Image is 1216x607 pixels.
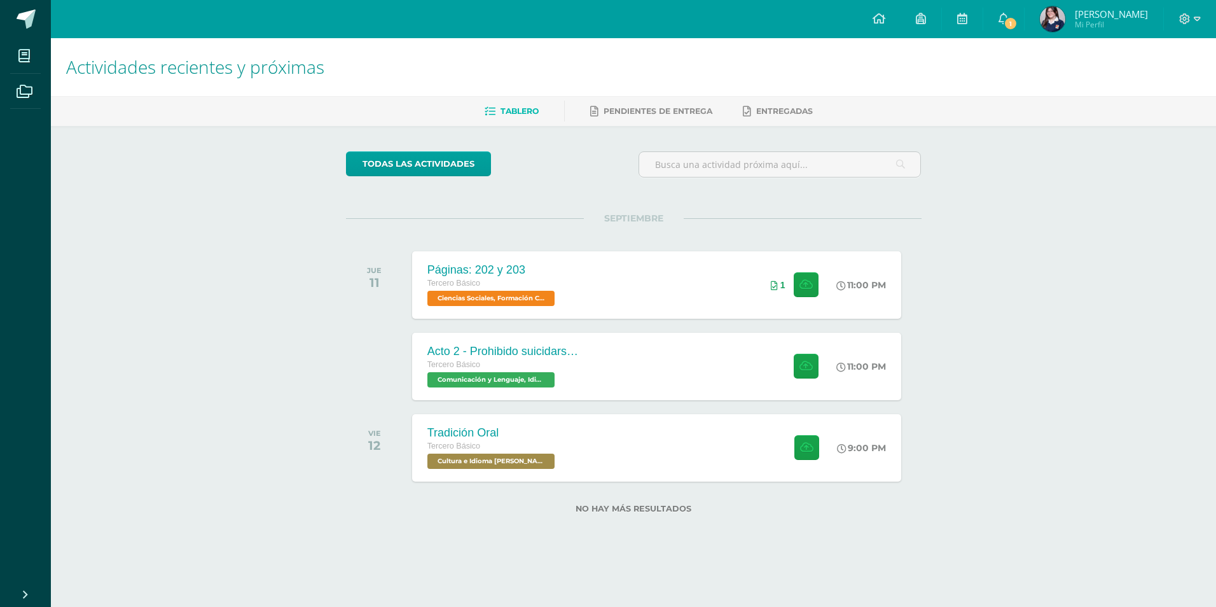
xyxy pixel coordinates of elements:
[1075,8,1148,20] span: [PERSON_NAME]
[427,345,580,358] div: Acto 2 - Prohibido suicidarse en primavera
[1004,17,1018,31] span: 1
[427,454,555,469] span: Cultura e Idioma Maya Garífuna o Xinca 'B'
[604,106,712,116] span: Pendientes de entrega
[427,263,558,277] div: Páginas: 202 y 203
[771,280,785,290] div: Archivos entregados
[1040,6,1065,32] img: 6657357ae37f8b5bccb98a5f6b58822c.png
[639,152,921,177] input: Busca una actividad próxima aquí...
[367,266,382,275] div: JUE
[836,279,886,291] div: 11:00 PM
[427,442,480,450] span: Tercero Básico
[780,280,785,290] span: 1
[756,106,813,116] span: Entregadas
[590,101,712,122] a: Pendientes de entrega
[836,361,886,372] div: 11:00 PM
[427,279,480,288] span: Tercero Básico
[837,442,886,454] div: 9:00 PM
[367,275,382,290] div: 11
[368,438,381,453] div: 12
[346,504,922,513] label: No hay más resultados
[485,101,539,122] a: Tablero
[1075,19,1148,30] span: Mi Perfil
[427,372,555,387] span: Comunicación y Lenguaje, Idioma Español 'B'
[427,426,558,440] div: Tradición Oral
[743,101,813,122] a: Entregadas
[501,106,539,116] span: Tablero
[346,151,491,176] a: todas las Actividades
[66,55,324,79] span: Actividades recientes y próximas
[427,360,480,369] span: Tercero Básico
[584,213,684,224] span: SEPTIEMBRE
[368,429,381,438] div: VIE
[427,291,555,306] span: Ciencias Sociales, Formación Ciudadana e Interculturalidad 'B'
